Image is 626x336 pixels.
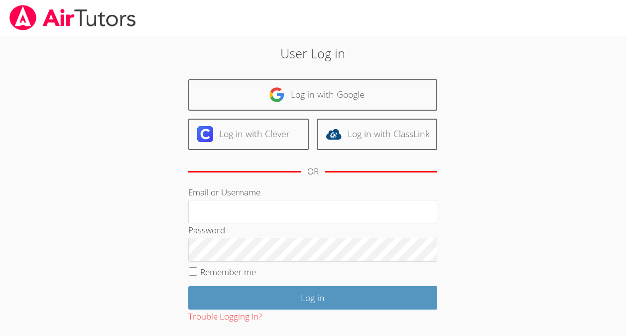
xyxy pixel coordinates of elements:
a: Log in with Google [188,79,437,111]
a: Log in with ClassLink [317,119,437,150]
h2: User Log in [144,44,482,63]
label: Password [188,224,225,236]
input: Log in [188,286,437,310]
button: Trouble Logging In? [188,310,262,324]
img: classlink-logo-d6bb404cc1216ec64c9a2012d9dc4662098be43eaf13dc465df04b49fa7ab582.svg [326,126,342,142]
div: OR [307,165,319,179]
label: Email or Username [188,186,260,198]
a: Log in with Clever [188,119,309,150]
img: google-logo-50288ca7cdecda66e5e0955fdab243c47b7ad437acaf1139b6f446037453330a.svg [269,87,285,103]
img: airtutors_banner-c4298cdbf04f3fff15de1276eac7730deb9818008684d7c2e4769d2f7ddbe033.png [8,5,137,30]
label: Remember me [200,266,256,278]
img: clever-logo-6eab21bc6e7a338710f1a6ff85c0baf02591cd810cc4098c63d3a4b26e2feb20.svg [197,126,213,142]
